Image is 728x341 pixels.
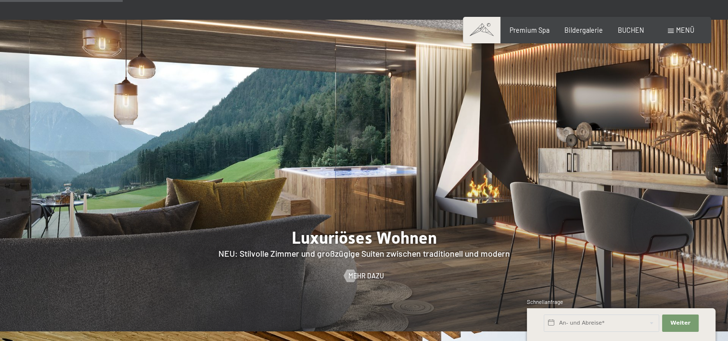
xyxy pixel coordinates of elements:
span: Menü [676,26,694,34]
button: Weiter [662,315,699,332]
span: Weiter [670,319,690,327]
a: Premium Spa [510,26,549,34]
a: Mehr dazu [344,271,384,281]
a: Bildergalerie [564,26,603,34]
span: Schnellanfrage [527,299,563,305]
span: Mehr dazu [348,271,384,281]
a: BUCHEN [618,26,644,34]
